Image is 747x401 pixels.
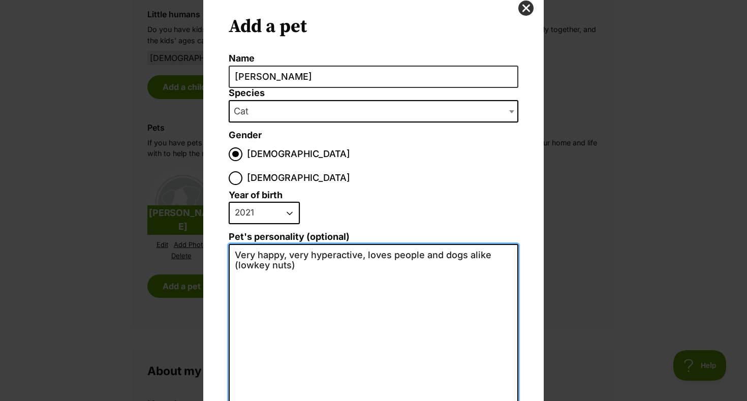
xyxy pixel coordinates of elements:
[229,130,262,141] label: Gender
[229,232,518,242] label: Pet's personality (optional)
[229,88,518,99] label: Species
[229,16,518,38] h2: Add a pet
[247,147,350,161] span: [DEMOGRAPHIC_DATA]
[229,53,518,64] label: Name
[229,190,283,201] label: Year of birth
[230,104,259,118] span: Cat
[518,1,534,16] button: close
[247,171,350,185] span: [DEMOGRAPHIC_DATA]
[229,100,518,122] span: Cat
